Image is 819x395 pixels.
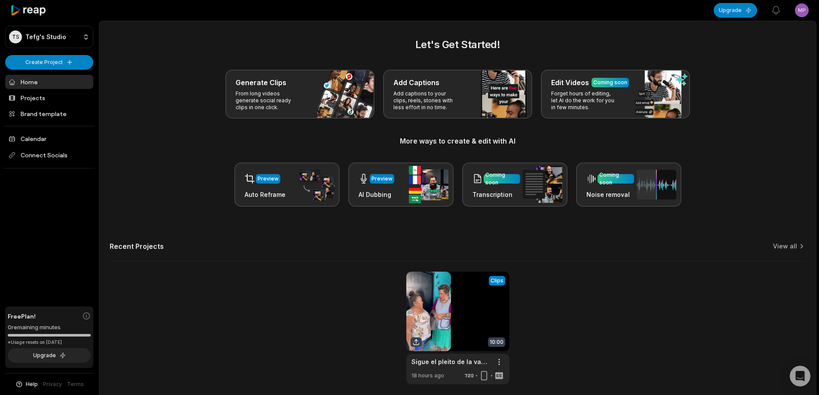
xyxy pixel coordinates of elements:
a: Sigue el pleito de la vaporera [411,357,491,366]
a: Projects [5,91,93,105]
div: Coming soon [485,171,518,187]
a: Home [5,75,93,89]
p: From long videos generate social ready clips in one click. [236,90,302,111]
h2: Let's Get Started! [110,37,806,52]
button: Help [15,380,38,388]
div: Coming soon [599,171,632,187]
p: Forget hours of editing, let AI do the work for you in few minutes. [551,90,618,111]
a: Terms [67,380,84,388]
a: View all [773,242,797,251]
div: *Usage resets on [DATE] [8,339,91,346]
span: Free Plan! [8,312,36,321]
h3: Edit Videos [551,77,589,88]
a: Privacy [43,380,62,388]
h3: Transcription [472,190,520,199]
h3: Add Captions [393,77,439,88]
h3: Auto Reframe [245,190,285,199]
span: Help [26,380,38,388]
h3: More ways to create & edit with AI [110,136,806,146]
div: Open Intercom Messenger [790,366,810,386]
div: Coming soon [593,79,627,86]
img: ai_dubbing.png [409,166,448,203]
h2: Recent Projects [110,242,164,251]
div: Preview [371,175,393,183]
span: Connect Socials [5,147,93,163]
a: Brand template [5,107,93,121]
img: transcription.png [523,166,562,203]
h3: AI Dubbing [359,190,394,199]
p: Tefg's Studio [25,33,66,41]
button: Upgrade [714,3,757,18]
h3: Noise removal [586,190,634,199]
a: Calendar [5,132,93,146]
button: Create Project [5,55,93,70]
h3: Generate Clips [236,77,286,88]
div: 0 remaining minutes [8,323,91,332]
div: Preview [258,175,279,183]
img: auto_reframe.png [295,168,334,202]
img: noise_removal.png [637,170,676,199]
div: TS [9,31,22,43]
button: Upgrade [8,348,91,363]
p: Add captions to your clips, reels, stories with less effort in no time. [393,90,460,111]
